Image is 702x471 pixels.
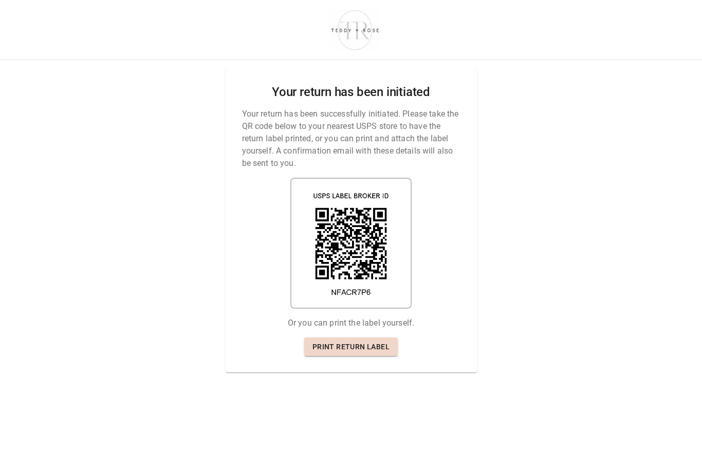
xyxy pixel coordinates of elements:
p: Your return has been successfully initiated. Please take the QR code below to your nearest USPS s... [242,108,460,169]
a: Print return label [304,337,398,356]
h2: Your return has been initiated [272,85,430,100]
img: shop-teddyrose.myshopify.com-d93983e8-e25b-478f-b32e-9430bef33fdd [326,8,384,52]
p: Or you can print the label yourself. [288,317,414,329]
img: shipping label qr code [290,178,412,309]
